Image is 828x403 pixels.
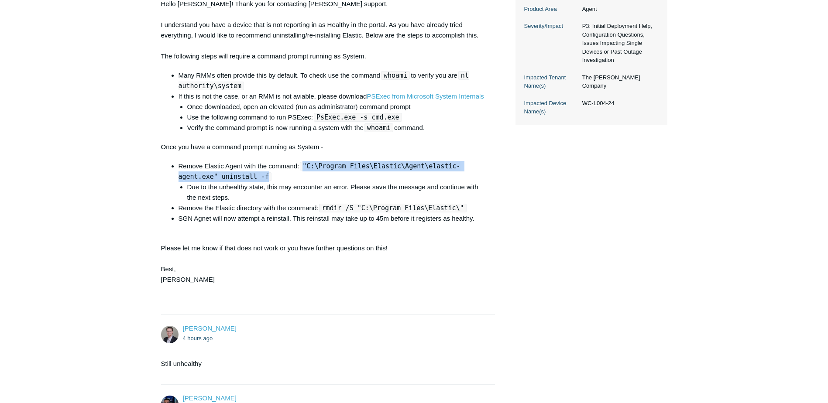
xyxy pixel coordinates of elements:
li: Verify the command prompt is now running a system with the command. [187,123,487,133]
code: whoami [364,123,393,132]
li: Remove Elastic Agent with the command: [179,161,487,203]
dt: Impacted Device Name(s) [524,99,578,116]
a: [PERSON_NAME] [183,324,237,332]
li: If this is not the case, or an RMM is not aviable, please download [179,91,487,133]
li: Many RMMs often provide this by default. To check use the command to verify you are [179,70,487,91]
li: Use the following command to run PSExec: [187,112,487,123]
code: nt authority\system [179,71,469,90]
li: Remove the Elastic directory with the command: [179,203,487,213]
dd: WC-L004-24 [578,99,659,108]
dt: Impacted Tenant Name(s) [524,73,578,90]
li: SGN Agnet will now attempt a reinstall. This reinstall may take up to 45m before it registers as ... [179,213,487,224]
a: [PERSON_NAME] [183,394,237,402]
code: rmdir /S "C:\Program Files\Elastic\" [319,204,466,212]
code: "C:\Program Files\Elastic\Agent\elastic-agent.exe" uninstall -f [179,162,460,181]
span: Thomas Webb [183,324,237,332]
dd: Agent [578,5,659,14]
dd: P3: Initial Deployment Help, Configuration Questions, Issues Impacting Single Devices or Past Out... [578,22,659,65]
span: Connor Davis [183,394,237,402]
dt: Severity/Impact [524,22,578,31]
a: PSExec from Microsoft System Internals [367,92,484,100]
dd: The [PERSON_NAME] Company [578,73,659,90]
code: PsExec.exe -s cmd.exe [314,113,402,122]
p: Still unhealthy [161,359,487,369]
time: 09/09/2025, 09:37 [183,335,213,342]
code: whoami [381,71,410,80]
dt: Product Area [524,5,578,14]
li: Once downloaded, open an elevated (run as administrator) command prompt [187,102,487,112]
li: Due to the unhealthy state, this may encounter an error. Please save the message and continue wit... [187,182,487,203]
